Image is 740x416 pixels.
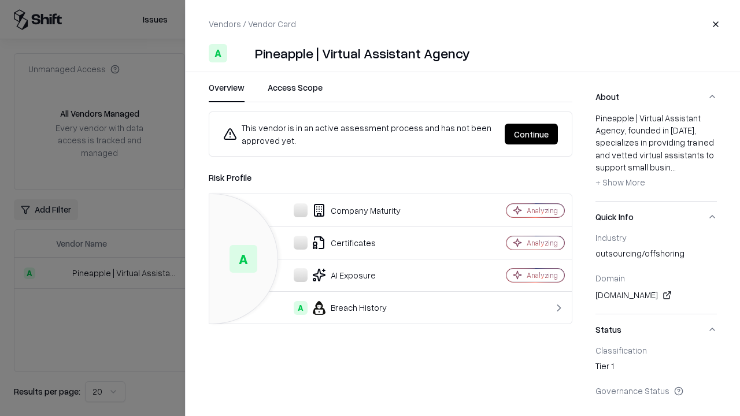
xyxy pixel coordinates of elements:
button: Access Scope [268,81,323,102]
div: Analyzing [527,238,558,248]
div: outsourcing/offshoring [595,247,717,263]
button: + Show More [595,173,645,192]
div: About [595,112,717,201]
div: Analyzing [527,270,558,280]
button: Overview [209,81,245,102]
div: Breach History [219,301,466,315]
div: Certificates [219,236,466,250]
button: Status [595,314,717,345]
div: [DOMAIN_NAME] [595,288,717,302]
div: Company Maturity [219,203,466,217]
span: + Show More [595,177,645,187]
div: Governance Status [595,385,717,396]
div: AI Exposure [219,268,466,282]
img: Pineapple | Virtual Assistant Agency [232,44,250,62]
div: A [209,44,227,62]
div: Domain [595,273,717,283]
button: Continue [505,124,558,144]
div: Classification [595,345,717,355]
span: ... [671,162,676,172]
div: Pineapple | Virtual Assistant Agency, founded in [DATE], specializes in providing trained and vet... [595,112,717,192]
div: Quick Info [595,232,717,314]
div: Risk Profile [209,170,572,184]
button: Quick Info [595,202,717,232]
div: Pineapple | Virtual Assistant Agency [255,44,470,62]
p: Vendors / Vendor Card [209,18,296,30]
div: Industry [595,232,717,243]
div: Analyzing [527,206,558,216]
button: About [595,81,717,112]
div: A [230,245,257,273]
div: This vendor is in an active assessment process and has not been approved yet. [223,121,495,147]
div: A [294,301,308,315]
div: Tier 1 [595,360,717,376]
